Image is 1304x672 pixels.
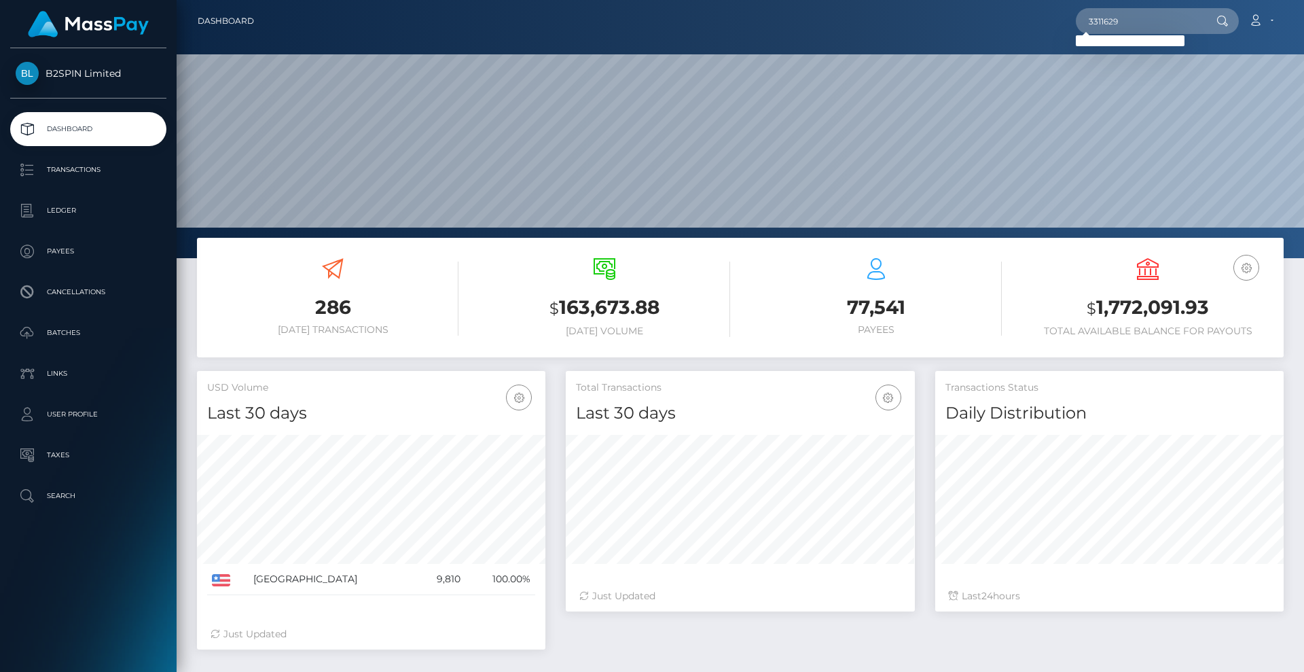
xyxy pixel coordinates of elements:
p: Payees [16,241,161,262]
td: 100.00% [465,564,535,595]
h6: Payees [750,324,1002,336]
h6: Total Available Balance for Payouts [1022,325,1273,337]
p: Links [16,364,161,384]
td: 9,810 [416,564,465,595]
div: Just Updated [579,589,901,603]
span: B2SPIN Limited [10,67,166,79]
p: Transactions [16,160,161,180]
a: Transactions [10,153,166,187]
span: 24 [981,590,993,602]
p: User Profile [16,404,161,425]
h4: Daily Distribution [945,402,1273,425]
h3: 77,541 [750,294,1002,321]
h5: Transactions Status [945,381,1273,395]
a: Taxes [10,438,166,472]
h5: Total Transactions [576,381,904,395]
small: $ [549,299,559,318]
a: Search [10,479,166,513]
h6: [DATE] Volume [479,325,730,337]
p: Ledger [16,200,161,221]
p: Search [16,486,161,506]
a: Cancellations [10,275,166,309]
h3: 1,772,091.93 [1022,294,1273,322]
img: US.png [212,574,230,586]
div: Just Updated [211,627,532,641]
a: Payees [10,234,166,268]
small: $ [1087,299,1096,318]
a: Ledger [10,194,166,228]
p: Cancellations [16,282,161,302]
h3: 286 [207,294,458,321]
a: Dashboard [198,7,254,35]
a: Links [10,357,166,391]
a: Dashboard [10,112,166,146]
div: Last hours [949,589,1270,603]
img: B2SPIN Limited [16,62,39,85]
p: Taxes [16,445,161,465]
h3: 163,673.88 [479,294,730,322]
h4: Last 30 days [576,402,904,425]
h5: USD Volume [207,381,535,395]
p: Batches [16,323,161,343]
h4: Last 30 days [207,402,535,425]
a: Batches [10,316,166,350]
a: User Profile [10,397,166,431]
p: Dashboard [16,119,161,139]
input: Search... [1076,8,1203,34]
h6: [DATE] Transactions [207,324,458,336]
td: [GEOGRAPHIC_DATA] [249,564,416,595]
img: MassPay Logo [28,11,149,37]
